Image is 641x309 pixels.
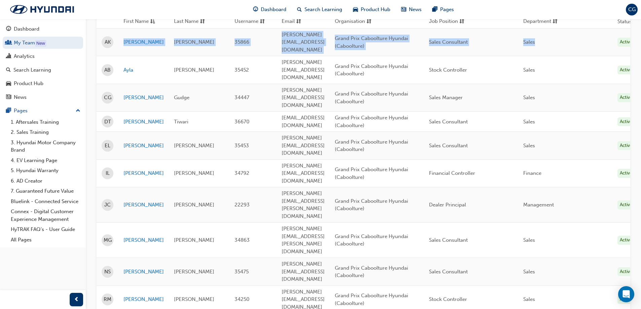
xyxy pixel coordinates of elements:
span: Finance [523,170,541,176]
a: All Pages [8,235,83,245]
span: Grand Prix Caboolture Hyundai (Caboolture) [335,115,408,128]
span: 22293 [235,202,250,208]
span: IL [106,169,110,177]
span: Financial Controller [429,170,475,176]
span: 36670 [235,119,249,125]
div: Active [617,66,635,75]
span: people-icon [6,40,11,46]
span: guage-icon [6,26,11,32]
button: CG [626,4,638,15]
a: Bluelink - Connected Service [8,196,83,207]
a: Search Learning [3,64,83,76]
span: search-icon [6,67,11,73]
span: [PERSON_NAME][EMAIL_ADDRESS][DOMAIN_NAME] [282,163,325,184]
span: Username [235,17,258,26]
span: Dealer Principal [429,202,466,208]
span: Sales Consultant [429,39,468,45]
span: Sales [523,143,535,149]
span: [PERSON_NAME] [174,269,214,275]
span: Grand Prix Caboolture Hyundai (Caboolture) [335,63,408,77]
div: Active [617,38,635,47]
span: Sales [523,94,535,101]
img: Trak [3,2,81,16]
th: Status [617,18,632,26]
button: Departmentsorting-icon [523,17,560,26]
a: [PERSON_NAME] [123,118,164,126]
span: 34863 [235,237,250,243]
button: Job Positionsorting-icon [429,17,466,26]
button: Usernamesorting-icon [235,17,272,26]
span: Grand Prix Caboolture Hyundai (Caboolture) [335,35,408,49]
span: [PERSON_NAME] [174,296,214,302]
span: sorting-icon [459,17,464,26]
span: RM [104,296,111,303]
span: MG [104,236,112,244]
span: Grand Prix Caboolture Hyundai (Caboolture) [335,265,408,279]
a: My Team [3,37,83,49]
button: Last Namesorting-icon [174,17,211,26]
span: car-icon [6,81,11,87]
span: Sales [523,269,535,275]
a: Ayla [123,66,164,74]
a: [PERSON_NAME] [123,236,164,244]
span: Stock Controller [429,67,467,73]
button: Pages [3,105,83,117]
div: Active [617,93,635,102]
span: Tiwari [174,119,188,125]
button: First Nameasc-icon [123,17,161,26]
div: News [14,93,27,101]
a: search-iconSearch Learning [292,3,348,16]
span: sorting-icon [200,17,205,26]
a: [PERSON_NAME] [123,94,164,102]
a: Product Hub [3,77,83,90]
span: [EMAIL_ADDRESS][DOMAIN_NAME] [282,115,325,128]
span: Sales Consultant [429,237,468,243]
span: Pages [440,6,454,13]
a: [PERSON_NAME] [123,268,164,276]
span: 34447 [235,94,249,101]
a: 3. Hyundai Motor Company Brand [8,138,83,155]
div: Search Learning [13,66,51,74]
span: 34792 [235,170,249,176]
span: 35866 [235,39,249,45]
span: Stock Controller [429,296,467,302]
span: sorting-icon [260,17,265,26]
span: up-icon [76,107,80,115]
span: [PERSON_NAME][EMAIL_ADDRESS][DOMAIN_NAME] [282,87,325,108]
a: car-iconProduct Hub [348,3,396,16]
span: Grand Prix Caboolture Hyundai (Caboolture) [335,233,408,247]
a: [PERSON_NAME] [123,169,164,177]
span: Sales [523,296,535,302]
span: Last Name [174,17,199,26]
a: [PERSON_NAME] [123,142,164,150]
span: [PERSON_NAME] [174,39,214,45]
span: News [409,6,422,13]
span: [PERSON_NAME] [174,67,214,73]
button: DashboardMy TeamAnalyticsSearch LearningProduct HubNews [3,22,83,105]
span: Organisation [335,17,365,26]
span: [PERSON_NAME][EMAIL_ADDRESS][DOMAIN_NAME] [282,32,325,53]
div: Active [617,169,635,178]
span: search-icon [297,5,302,14]
a: 2. Sales Training [8,127,83,138]
div: Analytics [14,52,35,60]
span: [PERSON_NAME] [174,237,214,243]
span: Job Position [429,17,458,26]
span: Grand Prix Caboolture Hyundai (Caboolture) [335,166,408,180]
span: Department [523,17,551,26]
span: CG [628,6,636,13]
span: DT [104,118,111,126]
span: NS [104,268,111,276]
span: Sales [523,67,535,73]
span: 35452 [235,67,249,73]
span: Product Hub [361,6,390,13]
a: Analytics [3,50,83,63]
span: Sales Consultant [429,119,468,125]
div: Open Intercom Messenger [618,286,634,302]
a: [PERSON_NAME] [123,201,164,209]
span: Gudge [174,94,189,101]
span: [PERSON_NAME] [174,202,214,208]
span: chart-icon [6,53,11,60]
span: Grand Prix Caboolture Hyundai (Caboolture) [335,139,408,153]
